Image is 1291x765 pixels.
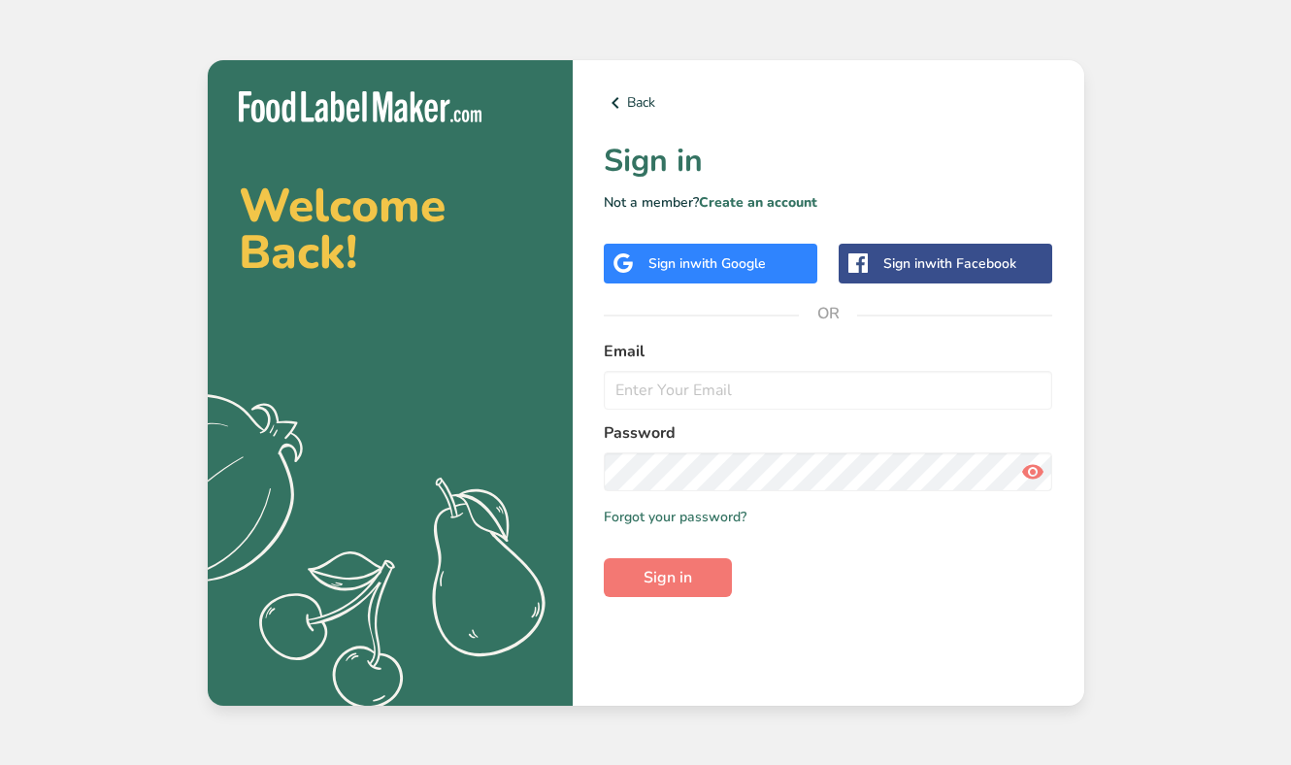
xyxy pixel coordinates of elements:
input: Enter Your Email [604,371,1053,410]
span: OR [799,284,857,343]
a: Create an account [699,193,817,212]
img: Food Label Maker [239,91,481,123]
span: with Facebook [925,254,1016,273]
div: Sign in [883,253,1016,274]
a: Forgot your password? [604,507,746,527]
span: Sign in [644,566,692,589]
button: Sign in [604,558,732,597]
label: Email [604,340,1053,363]
a: Back [604,91,1053,115]
label: Password [604,421,1053,445]
p: Not a member? [604,192,1053,213]
div: Sign in [648,253,766,274]
span: with Google [690,254,766,273]
h1: Sign in [604,138,1053,184]
h2: Welcome Back! [239,183,542,276]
